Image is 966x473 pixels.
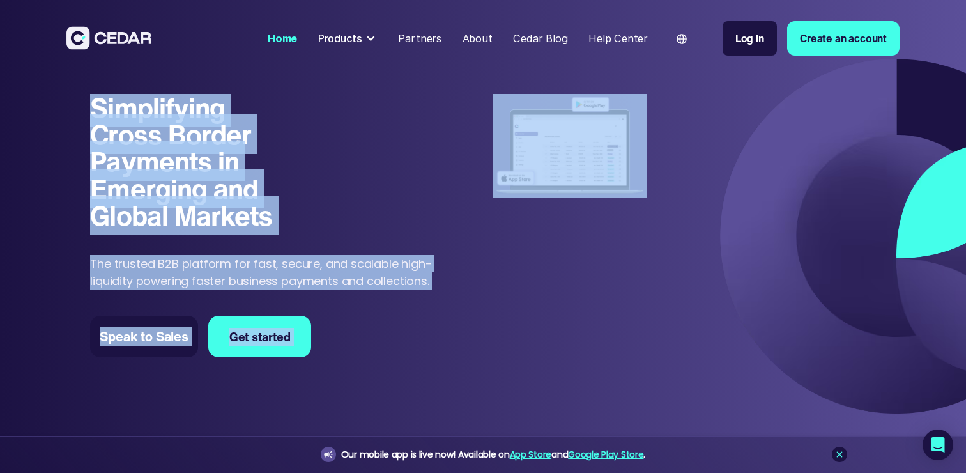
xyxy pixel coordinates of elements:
div: Help Center [588,31,648,46]
a: Speak to Sales [90,316,198,357]
div: Products [313,25,383,51]
h1: Simplifying Cross Border Payments in Emerging and Global Markets [90,94,301,229]
a: Help Center [583,24,653,52]
img: Dashboard of transactions [493,94,647,198]
div: About [463,31,493,46]
a: Get started [208,316,311,357]
a: Home [263,24,303,52]
div: Home [268,31,297,46]
a: Partners [393,24,447,52]
div: Log in [735,31,764,46]
a: Create an account [787,21,900,56]
a: About [457,24,497,52]
p: The trusted B2B platform for fast, secure, and scalable high-liquidity powering faster business p... [90,255,441,290]
div: Products [318,31,362,46]
a: Cedar Blog [508,24,573,52]
img: world icon [677,34,687,44]
div: Open Intercom Messenger [923,430,953,460]
div: Cedar Blog [513,31,567,46]
a: Log in [723,21,777,56]
div: Partners [398,31,441,46]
